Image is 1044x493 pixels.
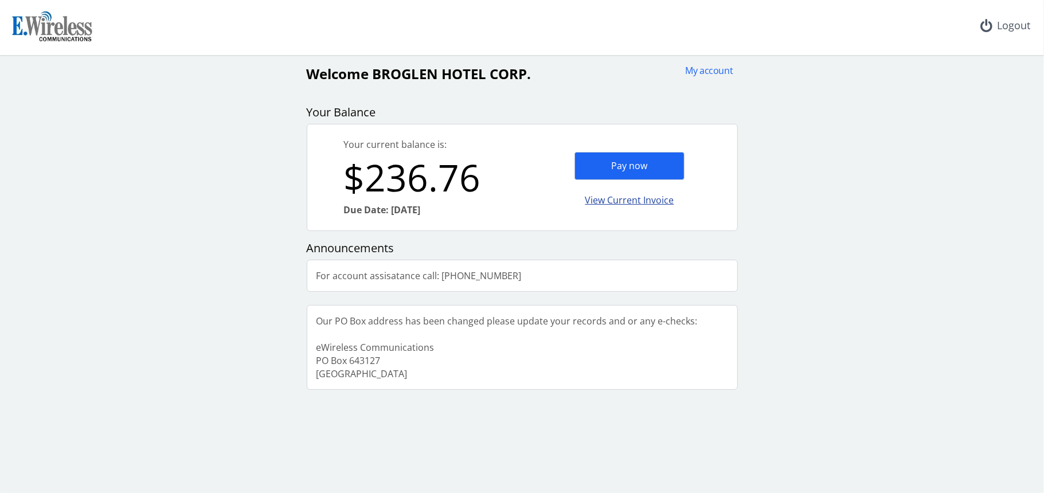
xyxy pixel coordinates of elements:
[574,152,685,180] div: Pay now
[344,204,522,217] div: Due Date: [DATE]
[373,64,531,83] span: BROGLEN HOTEL CORP.
[307,104,376,120] span: Your Balance
[344,151,522,204] div: $236.76
[307,306,707,389] div: Our PO Box address has been changed please update your records and or any e-checks: eWireless Com...
[307,240,394,256] span: Announcements
[344,138,522,151] div: Your current balance is:
[678,64,733,77] div: My account
[574,187,685,214] div: View Current Invoice
[307,260,531,292] div: For account assisatance call: [PHONE_NUMBER]
[307,64,369,83] span: Welcome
